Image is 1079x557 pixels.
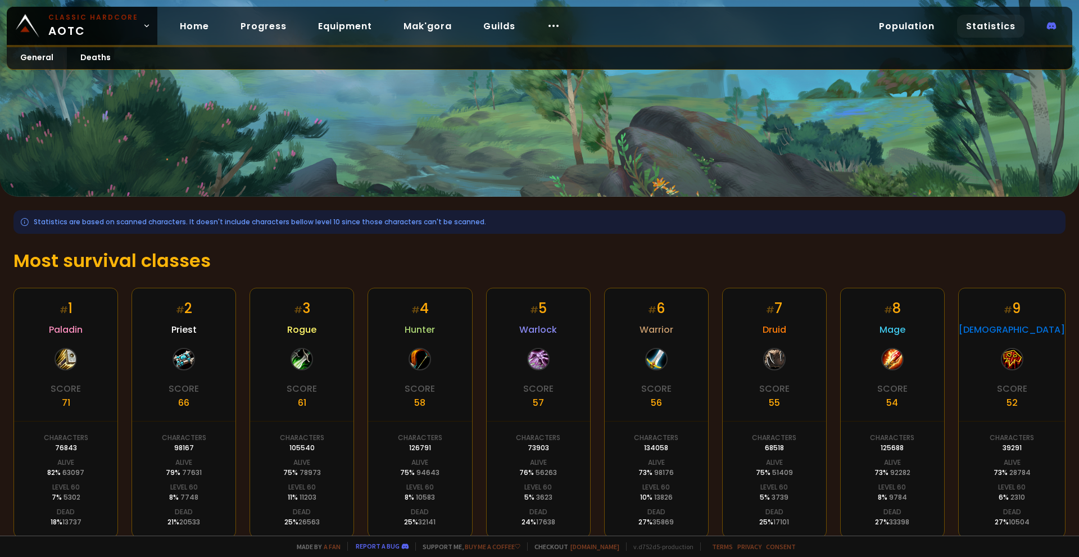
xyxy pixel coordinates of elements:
[414,396,425,410] div: 58
[57,507,75,517] div: Dead
[648,298,665,318] div: 6
[652,517,674,527] span: 35869
[48,12,138,22] small: Classic Hardcore
[162,433,206,443] div: Characters
[1007,396,1018,410] div: 52
[641,382,672,396] div: Score
[536,492,552,502] span: 3623
[890,468,910,477] span: 92282
[176,298,192,318] div: 2
[174,443,194,453] div: 98167
[176,304,184,316] small: #
[884,304,892,316] small: #
[411,458,428,468] div: Alive
[884,458,901,468] div: Alive
[62,517,81,527] span: 13737
[287,323,316,337] span: Rogue
[642,482,670,492] div: Level 60
[760,482,788,492] div: Level 60
[766,298,782,318] div: 7
[886,396,898,410] div: 54
[889,517,909,527] span: 33398
[648,304,656,316] small: #
[411,298,429,318] div: 4
[169,382,199,396] div: Score
[52,482,80,492] div: Level 60
[752,433,796,443] div: Characters
[405,382,435,396] div: Score
[175,507,193,517] div: Dead
[309,15,381,38] a: Equipment
[870,15,944,38] a: Population
[1003,443,1022,453] div: 39291
[997,382,1027,396] div: Score
[995,517,1030,527] div: 27 %
[416,492,435,502] span: 10583
[889,492,907,502] span: 9784
[44,433,88,443] div: Characters
[756,468,793,478] div: 75 %
[881,443,904,453] div: 125688
[763,323,786,337] span: Druid
[523,382,554,396] div: Score
[400,468,439,478] div: 75 %
[878,492,907,502] div: 8 %
[1009,468,1031,477] span: 28784
[529,507,547,517] div: Dead
[7,47,67,69] a: General
[651,396,662,410] div: 56
[522,517,555,527] div: 24 %
[179,517,200,527] span: 20533
[536,468,557,477] span: 56263
[298,396,306,410] div: 61
[765,507,783,517] div: Dead
[883,507,901,517] div: Dead
[418,517,436,527] span: 32141
[760,492,788,502] div: 5 %
[324,542,341,551] a: a fan
[416,468,439,477] span: 94643
[288,492,316,502] div: 11 %
[289,443,315,453] div: 105540
[879,323,905,337] span: Mage
[528,443,549,453] div: 73903
[300,468,321,477] span: 78973
[527,542,619,551] span: Checkout
[516,433,560,443] div: Characters
[533,396,544,410] div: 57
[175,458,192,468] div: Alive
[405,492,435,502] div: 8 %
[1003,507,1021,517] div: Dead
[411,304,420,316] small: #
[638,468,674,478] div: 73 %
[765,443,784,453] div: 68518
[712,542,733,551] a: Terms
[7,7,157,45] a: Classic HardcoreAOTC
[395,15,461,38] a: Mak'gora
[57,458,74,468] div: Alive
[759,517,789,527] div: 25 %
[766,542,796,551] a: Consent
[1004,304,1012,316] small: #
[644,443,668,453] div: 134058
[769,396,780,410] div: 55
[166,468,202,478] div: 79 %
[178,396,189,410] div: 66
[51,517,81,527] div: 18 %
[634,433,678,443] div: Characters
[280,433,324,443] div: Characters
[1010,492,1025,502] span: 2310
[957,15,1024,38] a: Statistics
[52,492,80,502] div: 7 %
[999,492,1025,502] div: 6 %
[638,517,674,527] div: 27 %
[49,323,83,337] span: Paladin
[411,507,429,517] div: Dead
[877,382,908,396] div: Score
[884,298,901,318] div: 8
[298,517,320,527] span: 26563
[409,443,431,453] div: 126791
[772,468,793,477] span: 51409
[654,492,673,502] span: 13826
[874,468,910,478] div: 73 %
